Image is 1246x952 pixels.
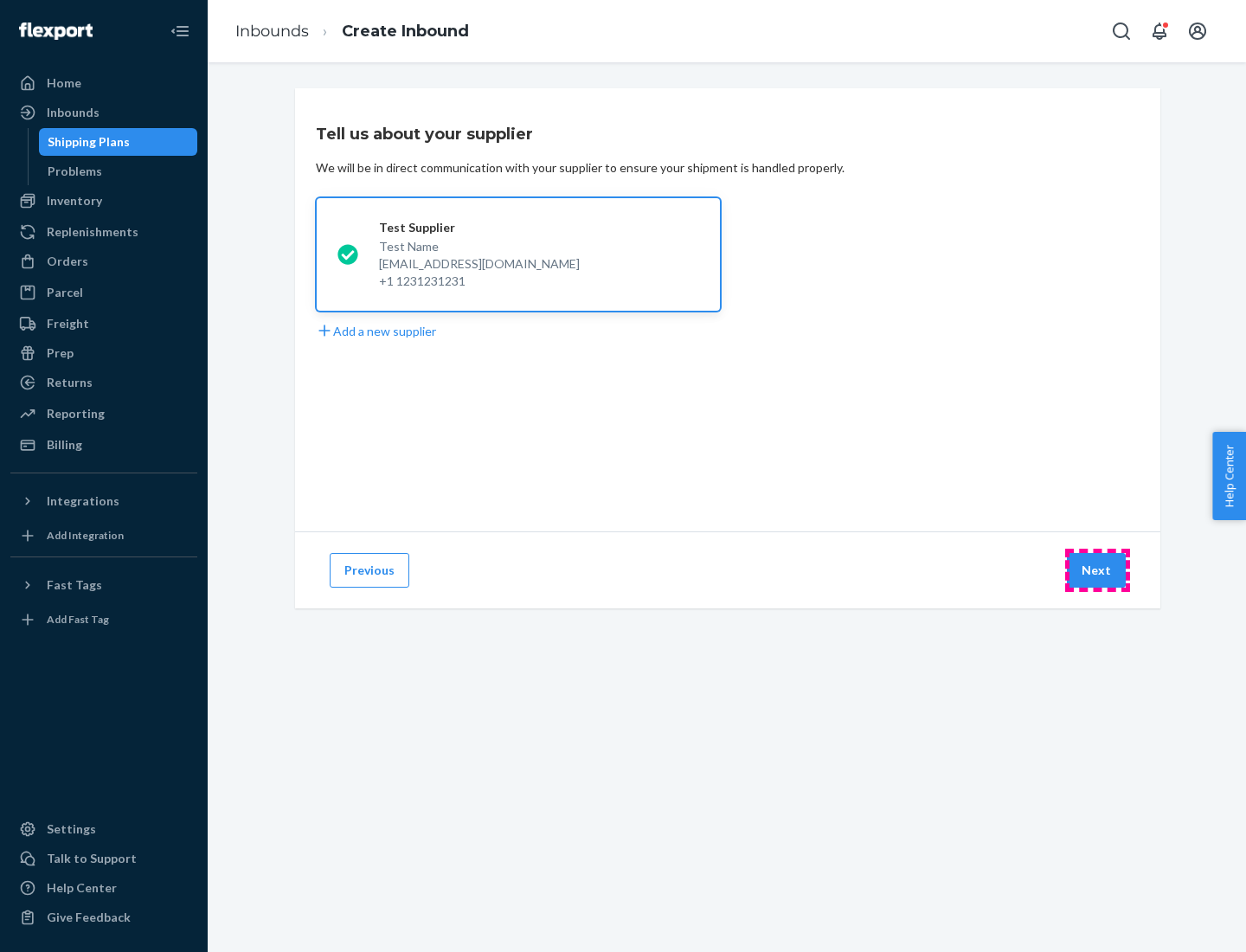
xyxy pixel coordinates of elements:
button: Previous [330,553,409,588]
div: We will be in direct communication with your supplier to ensure your shipment is handled properly. [316,159,845,177]
div: Shipping Plans [48,133,130,151]
div: Fast Tags [47,576,102,594]
a: Freight [10,310,197,338]
a: Inbounds [10,99,197,126]
button: Next [1067,553,1126,588]
a: Inventory [10,187,197,215]
img: Flexport logo [19,23,93,40]
button: Add a new supplier [316,322,436,340]
div: Reporting [47,405,105,422]
button: Close Navigation [163,14,197,48]
button: Open account menu [1180,14,1215,48]
a: Orders [10,248,197,275]
button: Open notifications [1142,14,1177,48]
div: Add Fast Tag [47,612,109,627]
div: Replenishments [47,223,138,241]
div: Settings [47,820,96,838]
a: Reporting [10,400,197,428]
a: Add Integration [10,522,197,550]
h3: Tell us about your supplier [316,123,533,145]
div: Home [47,74,81,92]
a: Prep [10,339,197,367]
div: Help Center [47,879,117,897]
a: Create Inbound [342,22,469,41]
ol: breadcrumbs [222,6,483,57]
a: Parcel [10,279,197,306]
div: Integrations [47,492,119,510]
button: Integrations [10,487,197,515]
div: Inventory [47,192,102,209]
a: Inbounds [235,22,309,41]
div: Returns [47,374,93,391]
div: Freight [47,315,89,332]
a: Replenishments [10,218,197,246]
button: Help Center [1212,432,1246,520]
button: Fast Tags [10,571,197,599]
a: Returns [10,369,197,396]
div: Problems [48,163,102,180]
a: Problems [39,158,198,185]
div: Add Integration [47,528,124,543]
a: Billing [10,431,197,459]
a: Settings [10,815,197,843]
div: Orders [47,253,88,270]
a: Help Center [10,874,197,902]
a: Add Fast Tag [10,606,197,634]
div: Prep [47,344,74,362]
a: Home [10,69,197,97]
div: Give Feedback [47,909,131,926]
button: Open Search Box [1104,14,1139,48]
button: Give Feedback [10,904,197,931]
a: Shipping Plans [39,128,198,156]
a: Talk to Support [10,845,197,872]
div: Billing [47,436,82,453]
div: Parcel [47,284,83,301]
div: Talk to Support [47,850,137,867]
div: Inbounds [47,104,100,121]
